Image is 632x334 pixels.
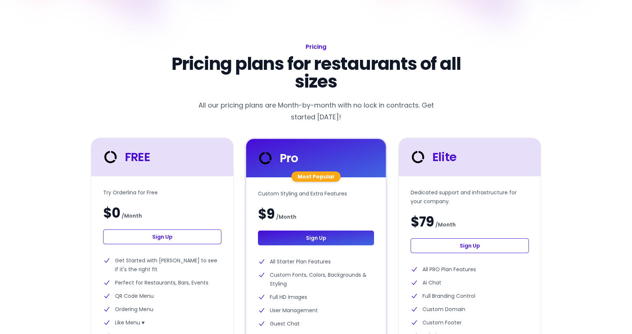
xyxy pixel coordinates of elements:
li: Like Menu ♥ [103,318,221,327]
li: Full HD Images [258,293,374,301]
span: $79 [411,215,434,229]
p: Try Orderlina for Free [103,188,221,197]
p: Pricing plans for restaurants of all sizes [150,55,482,91]
li: Guest Chat [258,319,374,328]
span: $9 [258,207,275,222]
div: Pro [256,149,298,167]
li: Custom Domain [411,305,529,314]
a: Sign Up [258,231,374,245]
li: Ai Chat [411,278,529,287]
li: All PRO Plan Features [411,265,529,274]
li: Full Branding Control [411,292,529,300]
div: FREE [102,148,150,166]
a: Sign Up [411,238,529,253]
p: Dedicated support and infrastructure for your company. [411,188,529,206]
li: Get Started with [PERSON_NAME] to see if it's the right fit [103,256,221,274]
span: / Month [435,220,456,229]
span: $0 [103,206,120,221]
div: Most Popular [292,171,341,182]
li: Ordering Menu [103,305,221,314]
li: All Starter Plan Features [258,257,374,266]
li: QR Code Menu [103,292,221,300]
li: Custom Fonts, Colors, Backgrounds & Styling [258,270,374,288]
p: All our pricing plans are Month-by-month with no lock in contracts. Get started [DATE]! [192,99,440,123]
li: User Management [258,306,374,315]
a: Sign Up [103,229,221,244]
div: Elite [409,148,456,166]
h1: Pricing [150,42,482,52]
li: Perfect for Restaurants, Bars, Events [103,278,221,287]
li: Custom Footer [411,318,529,327]
p: Custom Styling and Extra Features [258,189,374,198]
span: / Month [276,212,296,221]
span: / Month [122,211,142,220]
